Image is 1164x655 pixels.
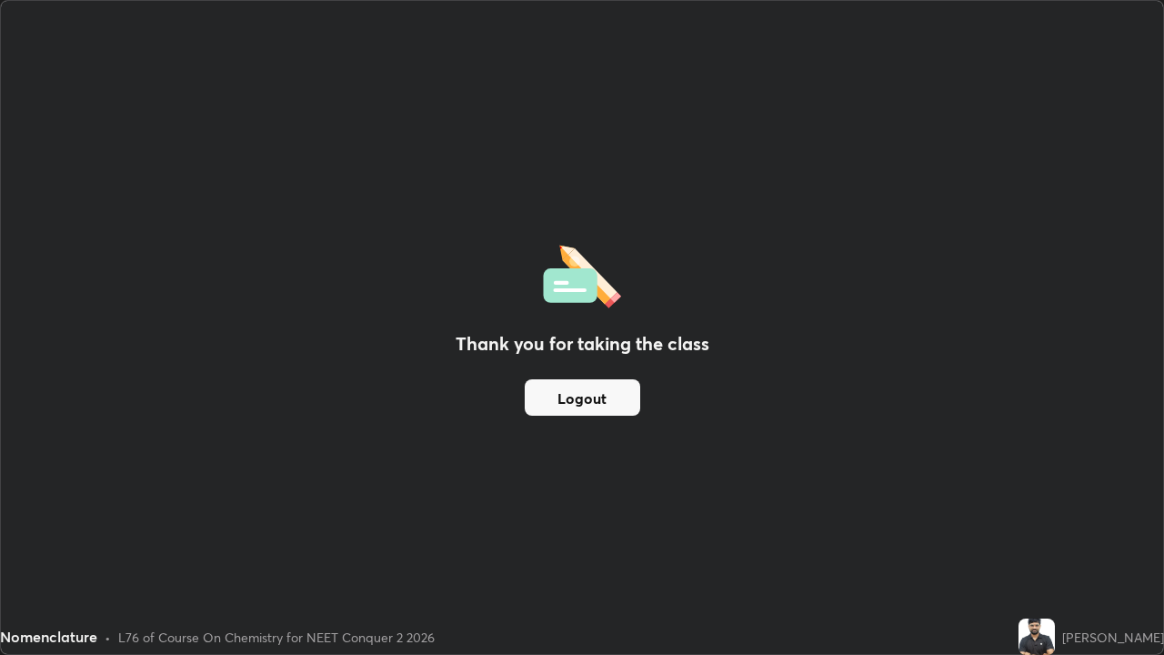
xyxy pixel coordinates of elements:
button: Logout [525,379,640,416]
div: [PERSON_NAME] [1062,628,1164,647]
div: L76 of Course On Chemistry for NEET Conquer 2 2026 [118,628,435,647]
div: • [105,628,111,647]
img: offlineFeedback.1438e8b3.svg [543,239,621,308]
img: cf491ae460674f9490001725c6d479a7.jpg [1018,619,1055,655]
h2: Thank you for taking the class [456,330,709,358]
